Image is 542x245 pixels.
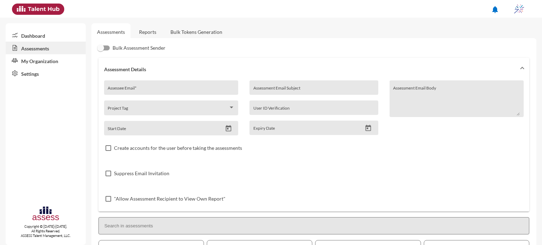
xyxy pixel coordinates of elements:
[165,23,228,41] a: Bulk Tokens Generation
[98,217,529,234] input: Search in assessments
[6,54,86,67] a: My Organization
[97,29,125,35] a: Assessments
[114,144,242,152] span: Create accounts for the user before taking the assessments
[32,206,60,223] img: assesscompany-logo.png
[222,125,235,132] button: Open calendar
[104,66,515,72] mat-panel-title: Assessment Details
[113,44,165,52] span: Bulk Assessment Sender
[98,58,529,80] mat-expansion-panel-header: Assessment Details
[362,124,374,132] button: Open calendar
[6,67,86,80] a: Settings
[114,195,225,203] span: "Allow Assessment Recipient to View Own Report"
[114,169,169,178] span: Suppress Email Invitation
[98,80,529,212] div: Assessment Details
[6,29,86,42] a: Dashboard
[491,5,499,14] mat-icon: notifications
[6,224,86,238] p: Copyright © [DATE]-[DATE]. All Rights Reserved. ASSESS Talent Management, LLC.
[6,42,86,54] a: Assessments
[133,23,162,41] a: Reports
